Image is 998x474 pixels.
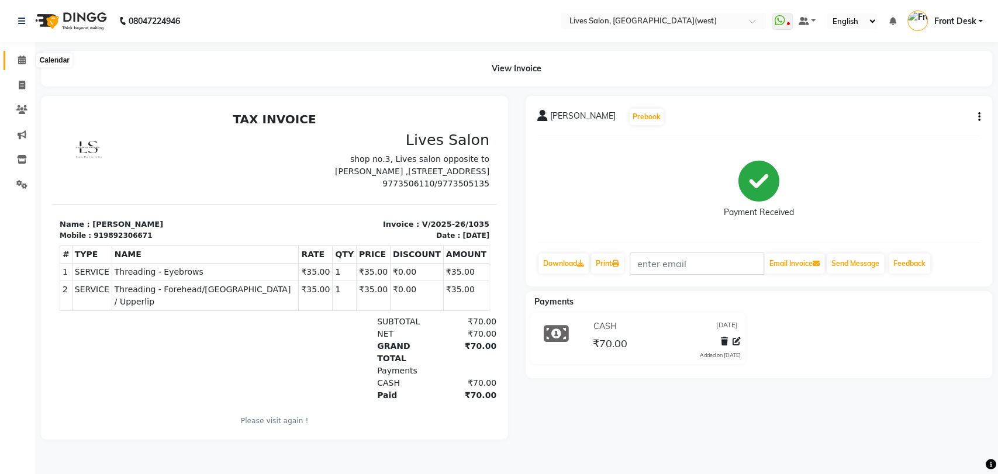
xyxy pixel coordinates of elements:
[41,51,992,87] div: View Invoice
[337,173,391,203] td: ₹0.00
[716,320,738,333] span: [DATE]
[593,337,627,353] span: ₹70.00
[391,173,436,203] td: ₹35.00
[381,269,444,282] div: ₹70.00
[246,155,280,173] td: ₹35.00
[229,70,437,82] p: 9773506110/9773505135
[381,208,444,220] div: ₹70.00
[30,5,110,37] img: logo
[280,173,304,203] td: 1
[410,123,437,133] div: [DATE]
[391,155,436,173] td: ₹35.00
[317,220,381,233] div: NET
[7,5,437,19] h2: TAX INVOICE
[381,220,444,233] div: ₹70.00
[7,111,215,123] p: Name : [PERSON_NAME]
[7,123,39,133] div: Mobile :
[700,351,741,359] div: Added on [DATE]
[8,173,20,203] td: 2
[337,138,391,155] th: DISCOUNT
[384,123,408,133] div: Date :
[630,252,764,275] input: enter email
[538,254,589,274] a: Download
[827,254,884,274] button: Send Message
[8,155,20,173] td: 1
[19,173,59,203] td: SERVICE
[303,173,337,203] td: ₹35.00
[303,155,337,173] td: ₹35.00
[907,11,928,31] img: Front Desk
[391,138,436,155] th: AMOUNT
[59,138,246,155] th: NAME
[7,308,437,319] p: Please visit again !
[324,271,347,280] span: CASH
[62,176,244,200] span: Threading - Forehead/[GEOGRAPHIC_DATA] / Upperlip
[765,254,824,274] button: Email Invoice
[381,282,444,294] div: ₹70.00
[246,138,280,155] th: RATE
[129,5,180,37] b: 08047224946
[630,109,664,125] button: Prebook
[280,155,304,173] td: 1
[8,138,20,155] th: #
[934,15,976,27] span: Front Desk
[534,296,574,307] span: Payments
[41,123,99,133] div: 919892306671
[381,233,444,257] div: ₹70.00
[229,46,437,70] p: shop no.3, Lives salon opposite to [PERSON_NAME] ,[STREET_ADDRESS]
[724,206,794,219] div: Payment Received
[591,254,624,274] a: Print
[550,110,616,126] span: [PERSON_NAME]
[317,208,381,220] div: SUBTOTAL
[62,158,244,171] span: Threading - Eyebrows
[303,138,337,155] th: PRICE
[246,173,280,203] td: ₹35.00
[337,155,391,173] td: ₹0.00
[317,233,381,257] div: GRAND TOTAL
[889,254,930,274] a: Feedback
[37,54,72,68] div: Calendar
[229,23,437,41] h3: Lives Salon
[317,282,381,294] div: Paid
[229,111,437,123] p: Invoice : V/2025-26/1035
[19,138,59,155] th: TYPE
[280,138,304,155] th: QTY
[593,320,617,333] span: CASH
[317,257,381,269] div: Payments
[19,155,59,173] td: SERVICE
